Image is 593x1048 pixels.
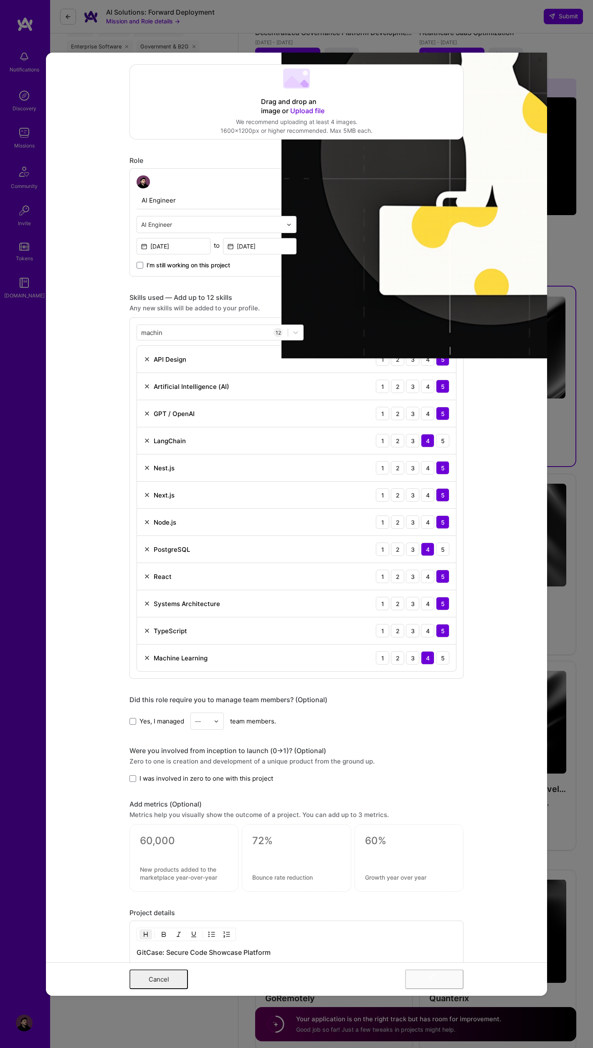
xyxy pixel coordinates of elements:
div: Node.js [154,518,176,527]
img: Remove [144,492,150,498]
img: Divider [203,929,203,939]
div: 3 [406,624,419,637]
button: Cancel [129,969,188,989]
div: Skills used — Add up to 12 skills [129,293,464,302]
img: drop icon [286,222,291,227]
div: 2 [391,488,404,502]
div: Nest.js [154,464,175,472]
div: 2 [391,597,404,610]
div: 5 [436,624,449,637]
div: 2 [391,353,404,366]
img: Remove [144,655,150,661]
div: 5 [436,380,449,393]
div: 4 [421,597,434,610]
div: 1 [376,488,389,502]
div: Add metrics (Optional) [129,800,464,809]
div: Any new skills will be added to your profile. [129,304,464,312]
div: LangChain [154,436,186,445]
img: Heading [142,931,149,938]
div: 2 [391,570,404,583]
div: 4 [421,407,434,420]
div: 3 [406,515,419,529]
div: Next.js [154,491,175,500]
img: Remove [144,519,150,525]
div: Role [129,156,464,165]
div: 4 [421,488,434,502]
div: Did this role require you to manage team members? (Optional) [129,695,464,704]
div: 4 [421,434,434,447]
div: 5 [436,407,449,420]
div: 5 [436,434,449,447]
div: Drag and drop an image or Upload fileWe recommend uploading at least 4 images.1600x1200px or high... [129,64,464,139]
div: 2 [391,624,404,637]
div: 3 [406,407,419,420]
div: 1 [376,461,389,475]
div: 5 [436,353,449,366]
div: 2 [391,651,404,665]
img: Remove [144,464,150,471]
div: 12 [274,328,283,337]
div: 3 [406,651,419,665]
div: 1 [376,597,389,610]
div: 5 [436,651,449,665]
div: React [154,572,172,581]
div: 4 [421,624,434,637]
div: 5 [436,543,449,556]
div: 3 [406,488,419,502]
div: 4 [421,543,434,556]
img: UL [208,931,215,938]
img: Remove [144,627,150,634]
div: 2 [391,461,404,475]
div: 2 [391,407,404,420]
div: TypeScript [154,627,187,635]
div: 1 [376,651,389,665]
div: 5 [436,515,449,529]
div: 1 [376,515,389,529]
div: 5 [436,461,449,475]
div: 2 [391,515,404,529]
div: 1 [376,624,389,637]
img: Remove [144,600,150,607]
div: to [214,241,220,250]
div: 1600x1200px or higher recommended. Max 5MB each. [220,126,373,135]
div: Zero to one is creation and development of a unique product from the ground up. [129,757,464,766]
div: Artificial Intelligence (AI) [154,382,229,391]
div: 3 [406,461,419,475]
img: drop icon [214,719,219,724]
img: Remove [144,573,150,580]
div: 4 [421,461,434,475]
div: 3 [406,353,419,366]
div: 3 [406,434,419,447]
div: 5 [436,488,449,502]
div: API Design [154,355,186,364]
div: 3 [406,597,419,610]
div: 4 [421,651,434,665]
div: team members. [129,713,464,730]
div: Metrics help you visually show the outcome of a project. You can add up to 3 metrics. [129,810,464,819]
div: 2 [391,543,404,556]
h3: GitCase: Secure Code Showcase Platform [137,948,456,957]
img: Remove [144,437,150,444]
img: Remove [144,356,150,363]
div: 4 [421,380,434,393]
div: 1 [376,407,389,420]
span: I was involved in zero to one with this project [139,774,273,783]
div: 1 [376,543,389,556]
div: 4 [421,570,434,583]
div: Systems Architecture [154,599,220,608]
div: 3 [406,543,419,556]
div: GPT / OpenAI [154,409,195,418]
span: Yes, I managed [139,717,184,726]
input: Role Name [137,192,296,209]
div: 4 [421,353,434,366]
img: OL [223,931,230,938]
div: 5 [436,570,449,583]
div: 1 [376,353,389,366]
div: Drag and drop an image or [261,97,332,116]
div: 5 [436,597,449,610]
input: Date [223,238,297,254]
div: PostgreSQL [154,545,190,554]
img: Bold [160,931,167,938]
img: Remove [144,410,150,417]
span: Upload file [290,106,324,114]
